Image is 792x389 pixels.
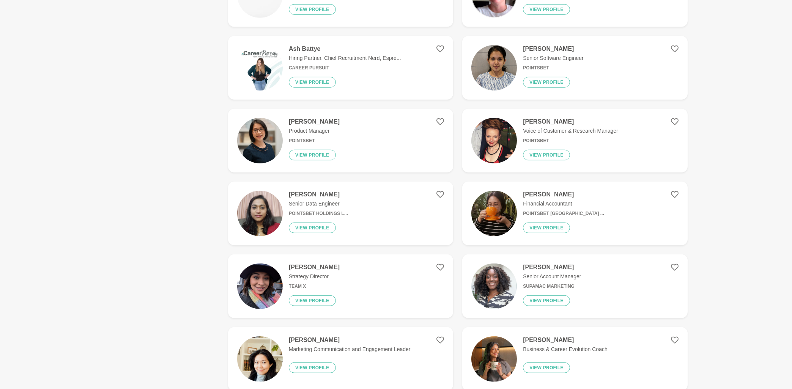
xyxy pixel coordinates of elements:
[523,284,581,289] h6: Supamac Marketing
[228,254,453,318] a: [PERSON_NAME]Strategy DirectorTeam XView profile
[289,65,401,71] h6: Career Pursuit
[523,223,570,233] button: View profile
[523,191,604,198] h4: [PERSON_NAME]
[289,273,340,281] p: Strategy Director
[289,336,411,344] h4: [PERSON_NAME]
[289,362,336,373] button: View profile
[523,4,570,15] button: View profile
[289,54,401,62] p: Hiring Partner, Chief Recruitment Nerd, Espre...
[228,109,453,173] a: [PERSON_NAME]Product ManagerPointsbetView profile
[237,191,283,236] img: 3547bb80137121348de9b9a6be408da253ac1cf2-3001x2686.jpg
[471,264,517,309] img: 78947205d26d359cacb7e4b75984e66b89047386-1242x2208.jpg
[228,182,453,245] a: [PERSON_NAME]Senior Data EngineerPointsBet Holdings L...View profile
[471,191,517,236] img: 3e2fe38e4ac02ef2f27f8600c4fe34e67efe099d-901x896.jpg
[289,77,336,88] button: View profile
[523,77,570,88] button: View profile
[289,211,348,216] h6: PointsBet Holdings L...
[237,45,283,91] img: 1fa50aabf0b16ab929661e8ef9e198f42b98c057-1080x1080.png
[289,118,340,125] h4: [PERSON_NAME]
[289,150,336,160] button: View profile
[289,345,411,353] p: Marketing Communication and Engagement Leader
[228,36,453,100] a: Ash BattyeHiring Partner, Chief Recruitment Nerd, Espre...Career PursuitView profile
[462,109,687,173] a: [PERSON_NAME]Voice of Customer & Research ManagerPointsBetView profile
[523,362,570,373] button: View profile
[289,138,340,144] h6: Pointsbet
[523,273,581,281] p: Senior Account Manager
[523,45,584,53] h4: [PERSON_NAME]
[523,118,618,125] h4: [PERSON_NAME]
[523,54,584,62] p: Senior Software Engineer
[523,138,618,144] h6: PointsBet
[289,223,336,233] button: View profile
[289,200,348,208] p: Senior Data Engineer
[237,118,283,163] img: bcc1d20eb09f60b2fe142bd6cc1de005cd6b0f31-1052x1262.jpg
[289,4,336,15] button: View profile
[289,295,336,306] button: View profile
[523,127,618,135] p: Voice of Customer & Research Manager
[523,150,570,160] button: View profile
[471,336,517,382] img: fe7ab7aea0f2f6a76be1256202acd1ba9d4e55c6-320x320.png
[237,264,283,309] img: 9d0f5efbdde43a16be1319cc7c40b92517e6cc14-2736x3648.jpg
[523,336,608,344] h4: [PERSON_NAME]
[462,254,687,318] a: [PERSON_NAME]Senior Account ManagerSupamac MarketingView profile
[523,345,608,353] p: Business & Career Evolution Coach
[289,127,340,135] p: Product Manager
[523,264,581,271] h4: [PERSON_NAME]
[523,65,584,71] h6: Pointsbet
[523,211,604,216] h6: Pointsbet [GEOGRAPHIC_DATA] ...
[289,45,401,53] h4: Ash Battye
[462,182,687,245] a: [PERSON_NAME]Financial AccountantPointsbet [GEOGRAPHIC_DATA] ...View profile
[523,200,604,208] p: Financial Accountant
[289,264,340,271] h4: [PERSON_NAME]
[471,45,517,91] img: fc8a3dced97ba5ddc515f4ed628dbde7b8292ddd-1518x2024.jpg
[289,284,340,289] h6: Team X
[471,118,517,163] img: c4bdbca12d4037ec9db4975fa84a9c02753d82d6-400x357.png
[523,295,570,306] button: View profile
[462,36,687,100] a: [PERSON_NAME]Senior Software EngineerPointsbetView profile
[289,191,348,198] h4: [PERSON_NAME]
[237,336,283,382] img: 208cf4403172df6b55431428e172d82ef43745df-1200x1599.jpg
